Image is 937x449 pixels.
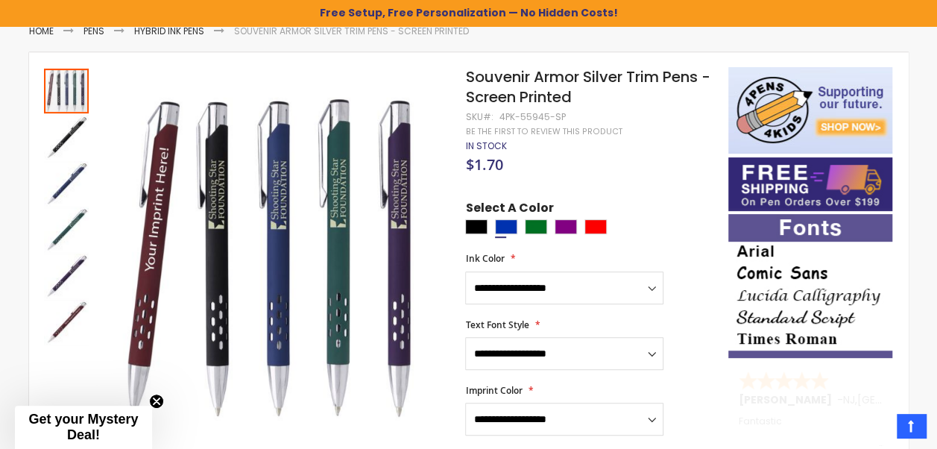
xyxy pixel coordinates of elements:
[739,392,837,407] span: [PERSON_NAME]
[728,67,892,154] img: 4pens 4 kids
[728,214,892,358] img: font-personalization-examples
[134,25,204,37] a: Hybrid ink Pens
[44,160,90,206] div: Souvenir Armor Silver Trim Pens - Screen Printed
[105,89,446,430] img: Souvenur Armor Silver Trim Pens
[44,67,90,113] div: Souvenur Armor Silver Trim Pens
[465,139,506,152] span: In stock
[44,115,89,160] img: Souvenir Armor Silver Trim Pens - Screen Printed
[28,412,138,442] span: Get your Mystery Deal!
[555,219,577,234] div: Purple
[465,252,504,265] span: Ink Color
[739,416,883,448] div: Fantastic
[584,219,607,234] div: Red
[814,409,937,449] iframe: Google Customer Reviews
[495,219,517,234] div: Blue
[465,318,529,331] span: Text Font Style
[465,219,488,234] div: Black
[44,298,89,345] div: Souvenir Armor Silver Trim Pens - Screen Printed
[728,157,892,211] img: Free shipping on orders over $199
[15,406,152,449] div: Get your Mystery Deal!Close teaser
[465,140,506,152] div: Availability
[465,126,622,137] a: Be the first to review this product
[44,254,89,298] img: Souvenir Armor Silver Trim Pens - Screen Printed
[83,25,104,37] a: Pens
[29,25,54,37] a: Home
[465,384,522,397] span: Imprint Color
[149,394,164,409] button: Close teaser
[843,392,855,407] span: NJ
[44,207,89,252] img: Souvenir Armor Silver Trim Pens - Screen Printed
[44,252,90,298] div: Souvenir Armor Silver Trim Pens - Screen Printed
[465,154,502,175] span: $1.70
[465,110,493,123] strong: SKU
[465,66,710,107] span: Souvenir Armor Silver Trim Pens - Screen Printed
[234,25,469,37] li: Souvenir Armor Silver Trim Pens - Screen Printed
[44,300,89,345] img: Souvenir Armor Silver Trim Pens - Screen Printed
[44,206,90,252] div: Souvenir Armor Silver Trim Pens - Screen Printed
[525,219,547,234] div: Green
[44,113,90,160] div: Souvenir Armor Silver Trim Pens - Screen Printed
[499,111,565,123] div: 4PK-55945-SP
[465,200,553,220] span: Select A Color
[44,161,89,206] img: Souvenir Armor Silver Trim Pens - Screen Printed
